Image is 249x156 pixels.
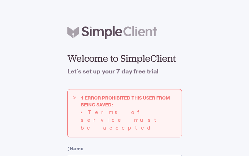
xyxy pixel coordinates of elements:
[81,108,176,132] li: Terms of service must be accepted
[67,52,182,65] h2: Welcome to SimpleClient
[67,145,182,152] label: Name
[81,95,176,108] h4: 1 error prohibited this user from being saved:
[67,146,70,152] abbr: required
[67,67,182,76] h4: Let's set up your 7 day free trial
